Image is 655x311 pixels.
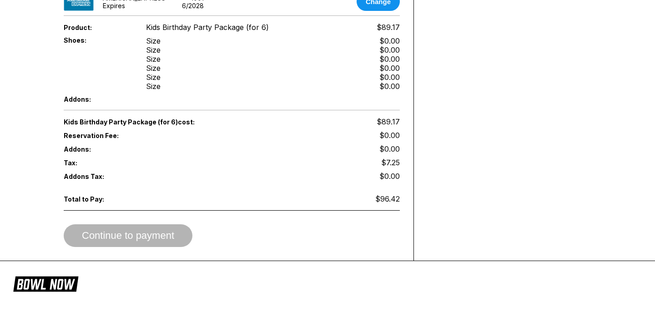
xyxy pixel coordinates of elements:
[146,45,161,54] div: Size
[379,54,400,64] div: $0.00
[146,73,161,82] div: Size
[379,144,400,153] span: $0.00
[64,36,131,44] span: Shoes:
[64,24,131,31] span: Product:
[379,73,400,82] div: $0.00
[146,54,161,64] div: Size
[64,173,131,180] span: Addons Tax:
[64,95,131,103] span: Addons:
[379,45,400,54] div: $0.00
[64,118,232,126] span: Kids Birthday Party Package (for 6) cost:
[64,159,131,167] span: Tax:
[375,194,400,203] span: $96.42
[381,158,400,167] span: $7.25
[146,82,161,91] div: Size
[379,172,400,181] span: $0.00
[146,36,161,45] div: Size
[379,36,400,45] div: $0.00
[64,145,131,153] span: Addons:
[64,132,232,139] span: Reservation Fee:
[377,23,400,32] span: $89.17
[379,131,400,140] span: $0.00
[379,82,400,91] div: $0.00
[377,117,400,126] span: $89.17
[379,64,400,73] div: $0.00
[64,195,131,203] span: Total to Pay:
[182,2,204,10] div: 6 / 2028
[146,64,161,73] div: Size
[146,23,269,32] span: Kids Birthday Party Package (for 6)
[103,2,125,10] div: Expires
